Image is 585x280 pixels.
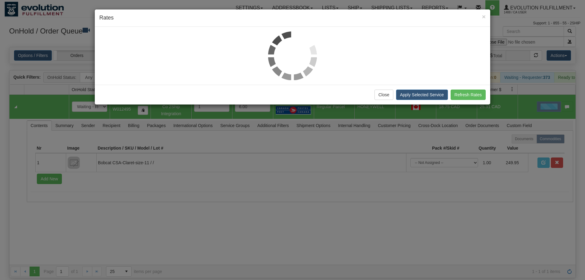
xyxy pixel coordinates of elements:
[482,13,486,20] span: ×
[99,14,486,22] h4: Rates
[268,31,317,80] img: loader.gif
[374,90,393,100] button: Close
[482,13,486,20] button: Close
[451,90,486,100] button: Refresh Rates
[396,90,448,100] button: Apply Selected Service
